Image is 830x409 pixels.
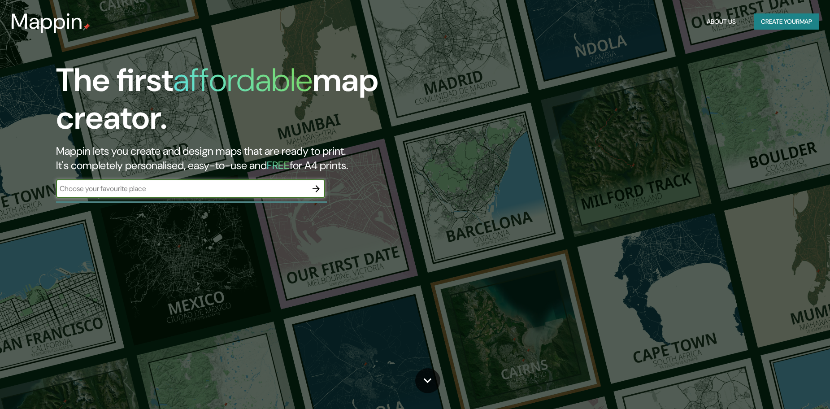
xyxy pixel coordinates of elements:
input: Choose your favourite place [56,183,307,194]
button: Create yourmap [754,13,819,30]
button: About Us [703,13,739,30]
h2: Mappin lets you create and design maps that are ready to print. It's completely personalised, eas... [56,144,471,173]
h1: The first map creator. [56,61,471,144]
h5: FREE [267,158,290,172]
img: mappin-pin [83,23,90,30]
h1: affordable [173,59,313,101]
h3: Mappin [11,9,83,34]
